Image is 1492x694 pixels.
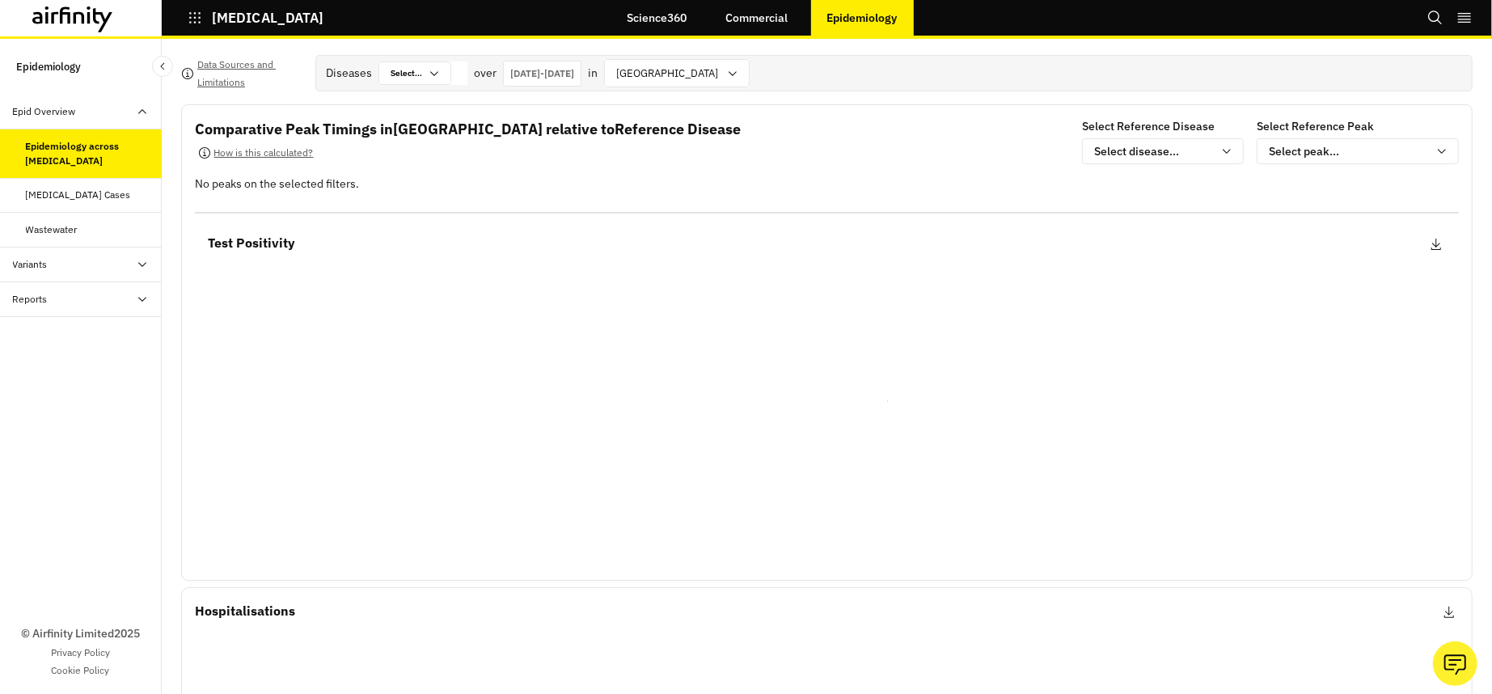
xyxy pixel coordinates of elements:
[52,663,110,678] a: Cookie Policy
[1433,641,1477,686] button: Ask our analysts
[181,61,302,87] button: Data Sources and Limitations
[152,56,173,77] button: Close Sidebar
[208,233,295,254] p: Test Positivity
[195,140,316,166] button: How is this calculated?
[16,52,81,82] p: Epidemiology
[13,257,48,272] div: Variants
[195,176,1459,193] p: No peaks on the selected filters.
[197,56,302,91] p: Data Sources and Limitations
[1257,118,1374,135] p: Select Reference Peak
[588,65,598,82] p: in
[26,188,131,202] div: [MEDICAL_DATA] Cases
[195,601,295,622] p: Hospitalisations
[1427,4,1443,32] button: Search
[1094,143,1212,160] div: Select disease...
[1082,118,1215,135] p: Select Reference Disease
[26,139,149,168] div: Epidemiology across [MEDICAL_DATA]
[13,104,76,119] div: Epid Overview
[827,11,898,24] p: Epidemiology
[195,118,741,140] p: Comparative Peak Timings in [GEOGRAPHIC_DATA] relative to Reference Disease
[326,65,372,82] div: Diseases
[13,292,48,307] div: Reports
[21,625,140,642] p: © Airfinity Limited 2025
[212,11,323,25] p: [MEDICAL_DATA]
[510,66,574,81] p: [DATE] - [DATE]
[214,144,314,162] p: How is this calculated?
[188,4,323,32] button: [MEDICAL_DATA]
[51,645,110,660] a: Privacy Policy
[26,222,78,237] div: Wastewater
[474,65,497,82] p: over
